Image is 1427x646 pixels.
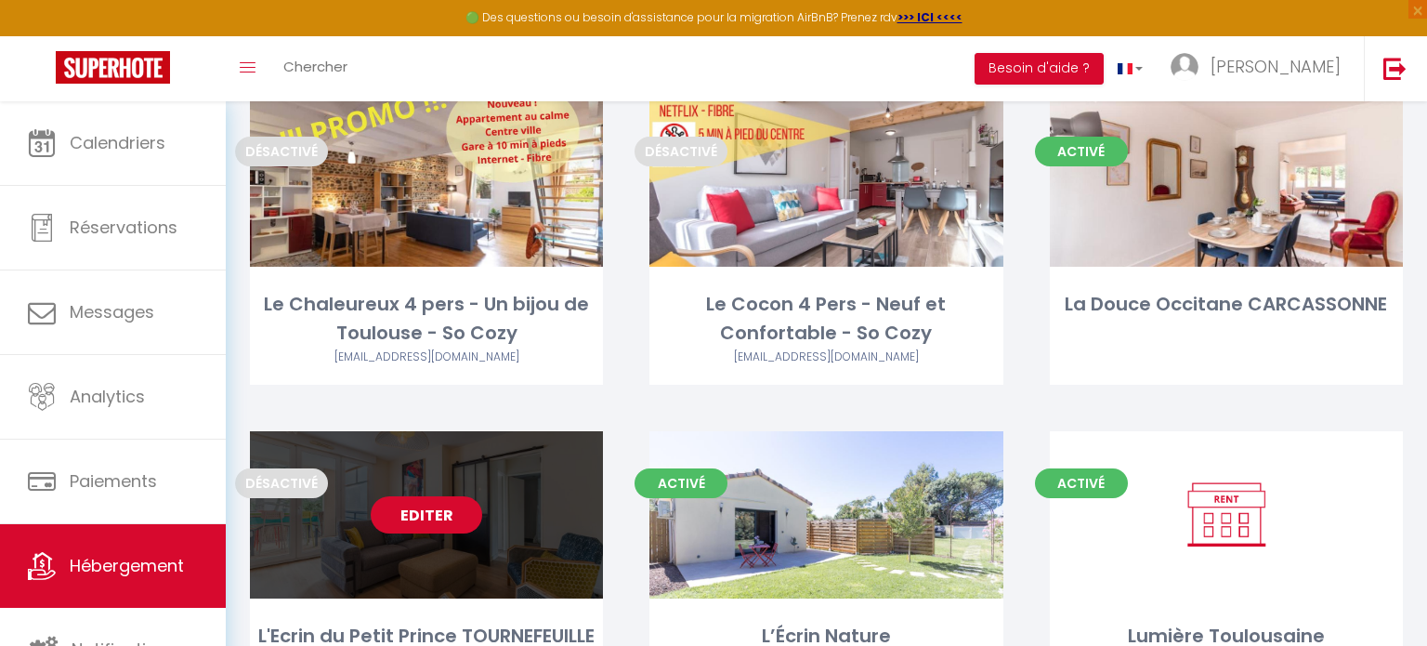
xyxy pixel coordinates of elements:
span: Désactivé [635,137,727,166]
div: Le Cocon 4 Pers - Neuf et Confortable - So Cozy [649,290,1002,349]
a: ... [PERSON_NAME] [1157,36,1364,101]
span: Messages [70,300,154,323]
span: Activé [1035,137,1128,166]
div: La Douce Occitane CARCASSONNE [1050,290,1403,319]
span: Chercher [283,57,347,76]
a: Editer [371,496,482,534]
button: Besoin d'aide ? [975,53,1104,85]
span: Activé [1035,468,1128,498]
div: Le Chaleureux 4 pers - Un bijou de Toulouse - So Cozy [250,290,603,349]
span: Calendriers [70,131,165,154]
span: Paiements [70,469,157,493]
span: Désactivé [235,468,328,498]
a: Chercher [269,36,361,101]
a: >>> ICI <<<< [897,9,962,25]
span: Activé [635,468,727,498]
span: Réservations [70,216,177,239]
span: Hébergement [70,554,184,577]
div: Airbnb [649,349,1002,366]
span: [PERSON_NAME] [1211,55,1341,78]
span: Désactivé [235,137,328,166]
img: Super Booking [56,51,170,84]
div: Airbnb [250,349,603,366]
img: logout [1383,57,1407,80]
img: ... [1171,53,1198,81]
span: Analytics [70,385,145,408]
